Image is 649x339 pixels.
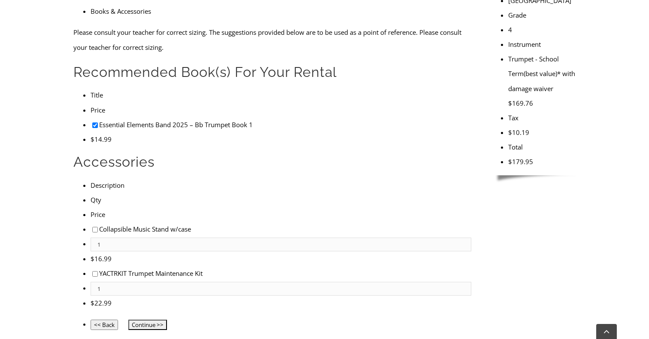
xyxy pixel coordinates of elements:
[91,88,471,102] li: Title
[73,63,471,81] h2: Recommended Book(s) For Your Rental
[91,207,471,222] li: Price
[508,125,576,140] li: $10.19
[508,22,576,37] li: 4
[491,175,576,183] img: sidebar-footer.png
[91,266,471,281] li: YACTRKIT Trumpet Maintenance Kit
[91,4,471,18] li: Books & Accessories
[91,296,471,310] li: $22.99
[508,140,576,154] li: Total
[508,52,576,110] li: Trumpet - School Term(best value)* with damage waiver $169.76
[91,320,118,330] input: << Back
[508,110,576,125] li: Tax
[73,25,471,54] p: Please consult your teacher for correct sizing. The suggestions provided below are to be used as ...
[91,178,471,192] li: Description
[91,222,471,236] li: Collapsible Music Stand w/case
[91,192,471,207] li: Qty
[73,153,471,171] h2: Accessories
[508,8,576,22] li: Grade
[91,103,471,117] li: Price
[508,37,576,52] li: Instrument
[508,154,576,169] li: $179.95
[91,132,471,147] li: $14.99
[91,117,471,132] li: Essential Elements Band 2025 – Bb Trumpet Book 1
[128,320,167,330] input: Continue >>
[91,251,471,266] li: $16.99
